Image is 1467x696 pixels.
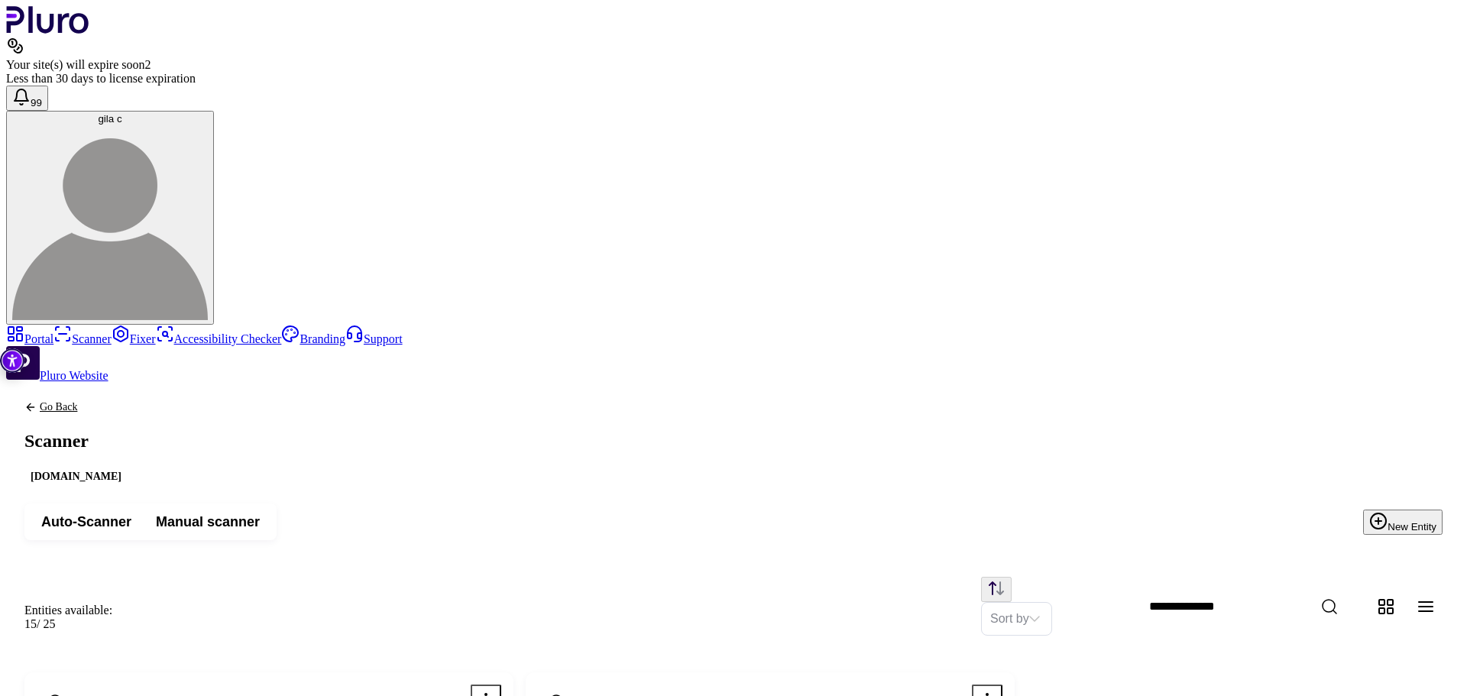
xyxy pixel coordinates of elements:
[6,86,48,111] button: Open notifications, you have 126 new notifications
[981,577,1012,602] button: Change sorting direction
[24,432,128,450] h1: Scanner
[29,508,144,536] button: Auto-Scanner
[41,513,131,531] span: Auto-Scanner
[6,111,214,325] button: gila cgila c
[6,369,108,382] a: Open Pluro Website
[112,332,156,345] a: Fixer
[24,401,128,413] a: Back to previous screen
[1369,590,1403,623] button: Change content view type to grid
[6,72,1461,86] div: Less than 30 days to license expiration
[24,617,40,630] span: 15 /
[12,125,208,320] img: gila c
[1137,591,1400,623] input: Website Search
[144,58,151,71] span: 2
[6,325,1461,383] aside: Sidebar menu
[24,604,112,617] div: Entities available:
[156,513,260,531] span: Manual scanner
[345,332,403,345] a: Support
[281,332,345,345] a: Branding
[6,332,53,345] a: Portal
[31,97,42,108] span: 99
[1363,510,1443,535] button: New Entity
[24,617,112,631] div: 25
[6,58,1461,72] div: Your site(s) will expire soon
[981,602,1052,636] div: Set sorting
[24,468,128,485] div: [DOMAIN_NAME]
[98,113,121,125] span: gila c
[156,332,282,345] a: Accessibility Checker
[1409,590,1443,623] button: Change content view type to table
[6,23,89,36] a: Logo
[53,332,112,345] a: Scanner
[144,508,272,536] button: Manual scanner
